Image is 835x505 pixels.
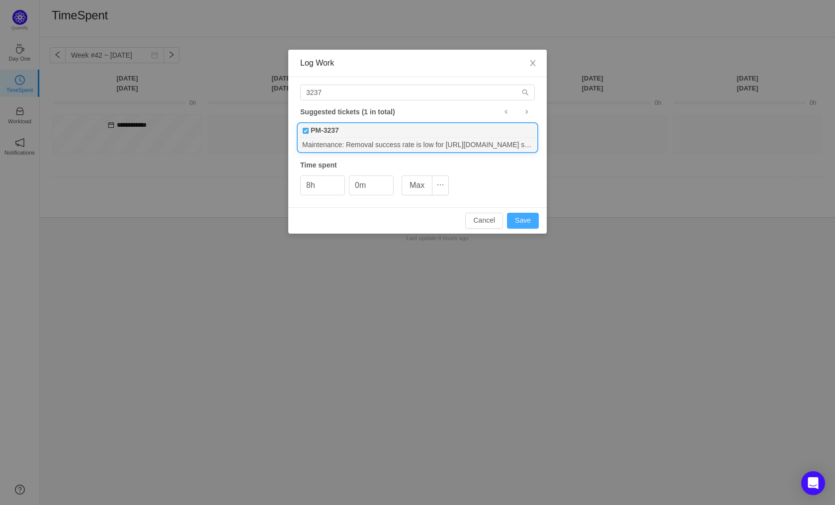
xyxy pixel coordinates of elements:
button: Save [507,213,539,229]
button: Close [519,50,547,78]
button: Max [402,175,432,195]
button: Cancel [465,213,503,229]
div: Suggested tickets (1 in total) [300,105,535,118]
div: Maintenance: Removal success rate is low for [URL][DOMAIN_NAME] site. Investigate and fix it. [298,138,537,151]
button: icon: ellipsis [432,175,449,195]
div: Log Work [300,58,535,69]
img: 10738 [302,127,309,134]
div: Time spent [300,160,535,170]
i: icon: close [529,59,537,67]
i: icon: search [522,89,529,96]
b: PM-3237 [311,125,339,136]
div: Open Intercom Messenger [801,471,825,495]
input: Search [300,84,535,100]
